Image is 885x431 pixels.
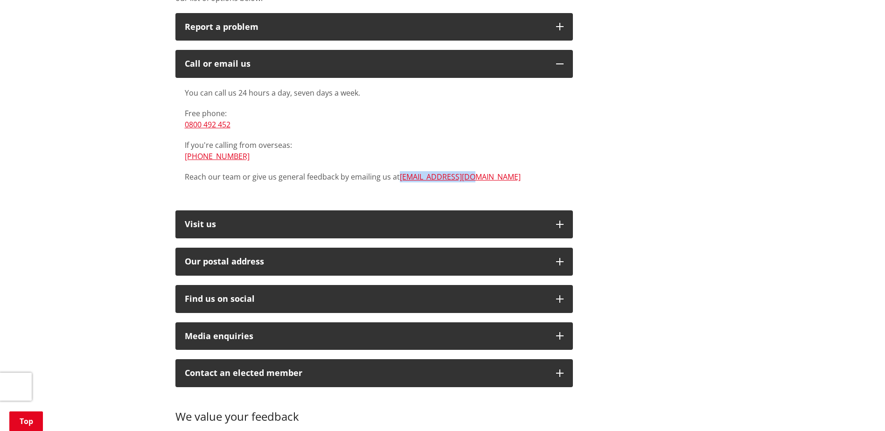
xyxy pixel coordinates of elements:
[400,172,521,182] a: [EMAIL_ADDRESS][DOMAIN_NAME]
[175,248,573,276] button: Our postal address
[185,119,230,130] a: 0800 492 452
[185,59,547,69] div: Call or email us
[9,411,43,431] a: Top
[185,220,547,229] p: Visit us
[185,257,547,266] h2: Our postal address
[185,294,547,304] div: Find us on social
[175,396,573,424] h3: We value your feedback
[842,392,876,425] iframe: Messenger Launcher
[185,368,547,378] p: Contact an elected member
[175,285,573,313] button: Find us on social
[175,13,573,41] button: Report a problem
[175,210,573,238] button: Visit us
[185,87,564,98] p: You can call us 24 hours a day, seven days a week.
[175,50,573,78] button: Call or email us
[175,359,573,387] button: Contact an elected member
[185,332,547,341] div: Media enquiries
[185,22,547,32] p: Report a problem
[185,171,564,182] p: Reach our team or give us general feedback by emailing us at
[185,151,250,161] a: [PHONE_NUMBER]
[175,322,573,350] button: Media enquiries
[185,139,564,162] p: If you're calling from overseas:
[185,108,564,130] p: Free phone:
